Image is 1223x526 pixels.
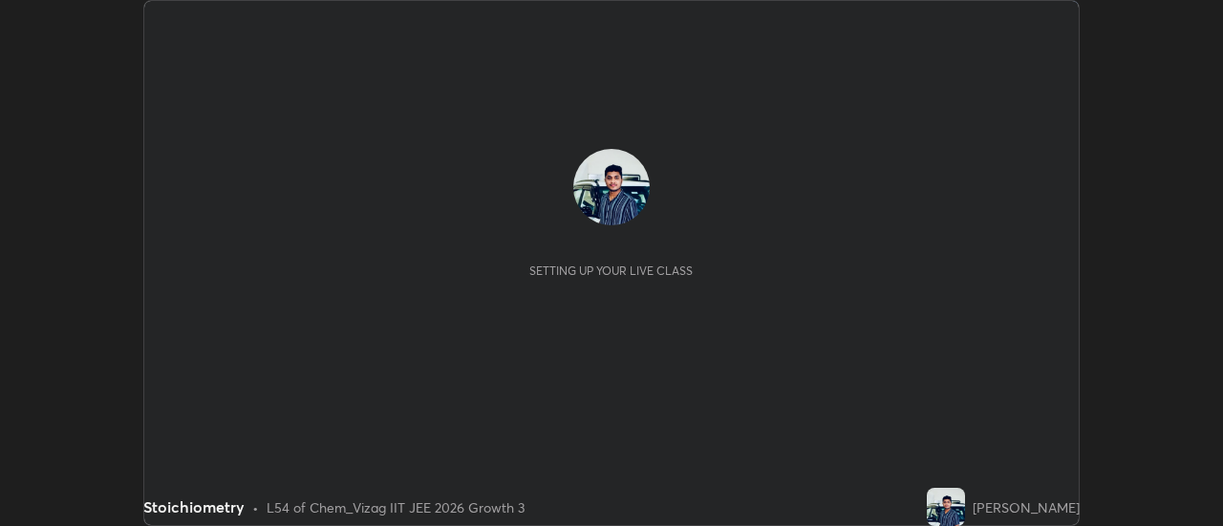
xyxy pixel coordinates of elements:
[973,497,1080,517] div: [PERSON_NAME]
[573,149,650,225] img: 1351eabd0d4b4398a4dd67eb40e67258.jpg
[143,495,245,518] div: Stoichiometry
[267,497,525,517] div: L54 of Chem_Vizag IIT JEE 2026 Growth 3
[927,488,965,526] img: 1351eabd0d4b4398a4dd67eb40e67258.jpg
[529,263,693,278] div: Setting up your live class
[252,497,259,517] div: •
